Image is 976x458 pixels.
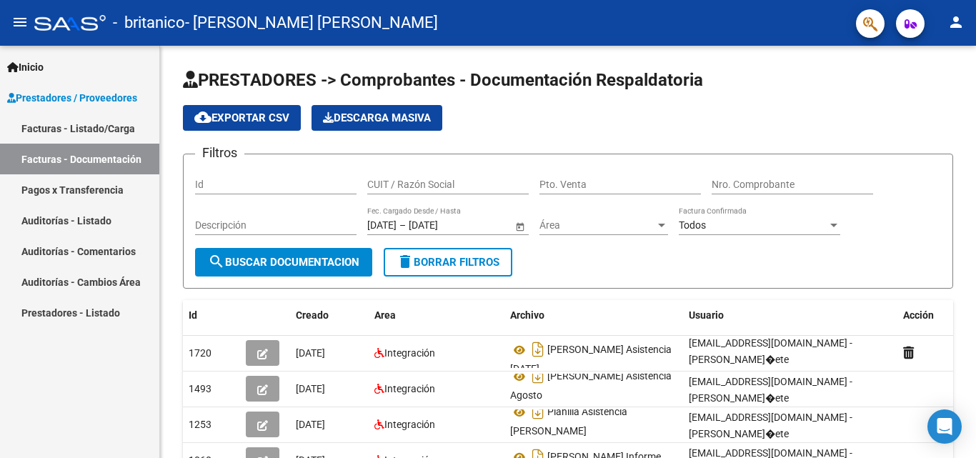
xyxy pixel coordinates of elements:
[510,309,544,321] span: Archivo
[312,105,442,131] app-download-masive: Descarga masiva de comprobantes (adjuntos)
[7,59,44,75] span: Inicio
[683,300,897,331] datatable-header-cell: Usuario
[903,309,934,321] span: Acción
[194,111,289,124] span: Exportar CSV
[510,407,627,437] span: Planilla Asistencia [PERSON_NAME]
[208,256,359,269] span: Buscar Documentacion
[183,105,301,131] button: Exportar CSV
[947,14,965,31] mat-icon: person
[927,409,962,444] div: Open Intercom Messenger
[397,253,414,270] mat-icon: delete
[195,248,372,277] button: Buscar Documentacion
[374,309,396,321] span: Area
[539,219,655,232] span: Área
[689,309,724,321] span: Usuario
[194,109,211,126] mat-icon: cloud_download
[409,219,479,232] input: Fecha fin
[504,300,683,331] datatable-header-cell: Archivo
[369,300,504,331] datatable-header-cell: Area
[296,309,329,321] span: Creado
[7,90,137,106] span: Prestadores / Proveedores
[185,7,438,39] span: - [PERSON_NAME] [PERSON_NAME]
[290,300,369,331] datatable-header-cell: Creado
[512,219,527,234] button: Open calendar
[189,309,197,321] span: Id
[897,300,969,331] datatable-header-cell: Acción
[689,376,852,404] span: [EMAIL_ADDRESS][DOMAIN_NAME] - [PERSON_NAME]�ete
[296,419,325,430] span: [DATE]
[296,383,325,394] span: [DATE]
[296,347,325,359] span: [DATE]
[384,419,435,430] span: Integración
[183,70,703,90] span: PRESTADORES -> Comprobantes - Documentación Respaldatoria
[113,7,185,39] span: - britanico
[384,248,512,277] button: Borrar Filtros
[189,347,211,359] span: 1720
[510,371,672,402] span: [PERSON_NAME] Asistencia Agosto
[384,383,435,394] span: Integración
[397,256,499,269] span: Borrar Filtros
[367,219,397,232] input: Fecha inicio
[510,344,672,375] span: [PERSON_NAME] Asistencia [DATE]
[312,105,442,131] button: Descarga Masiva
[399,219,406,232] span: –
[183,300,240,331] datatable-header-cell: Id
[384,347,435,359] span: Integración
[11,14,29,31] mat-icon: menu
[679,219,706,231] span: Todos
[323,111,431,124] span: Descarga Masiva
[529,400,547,423] i: Descargar documento
[529,338,547,361] i: Descargar documento
[529,364,547,387] i: Descargar documento
[189,419,211,430] span: 1253
[189,383,211,394] span: 1493
[689,412,852,439] span: [EMAIL_ADDRESS][DOMAIN_NAME] - [PERSON_NAME]�ete
[208,253,225,270] mat-icon: search
[195,143,244,163] h3: Filtros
